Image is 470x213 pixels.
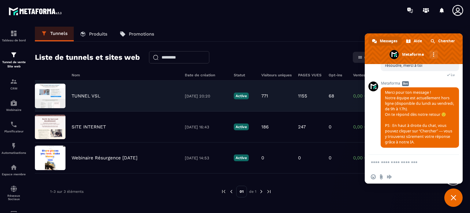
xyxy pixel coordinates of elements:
[298,93,307,99] p: 1155
[35,146,65,170] img: image
[2,173,26,176] p: Espace membre
[35,115,65,139] img: image
[249,189,256,194] p: de 1
[74,27,114,41] a: Produits
[329,124,331,130] p: 0
[185,156,228,160] p: [DATE] 14:53
[35,84,65,108] img: image
[10,121,17,128] img: scheduler
[430,51,438,59] div: Autres canaux
[329,73,347,77] h6: Opt-ins
[261,155,264,161] p: 0
[10,164,17,171] img: automations
[438,36,455,46] span: Chercher
[385,90,454,145] span: Merci pour ton message ! Notre équipe est actuellement hors ligne (disponible du lundi au vendred...
[72,93,100,99] p: TUNNEL VSL
[10,78,17,85] img: formation
[414,36,422,46] span: Aide
[185,94,228,98] p: [DATE] 20:20
[2,39,26,42] p: Tableau de bord
[2,116,26,138] a: schedulerschedulerPlanificateur
[402,36,426,46] div: Aide
[234,93,249,99] p: Active
[353,124,384,130] p: 0,00 €
[266,189,272,194] img: next
[2,159,26,181] a: automationsautomationsEspace membre
[2,87,26,90] p: CRM
[185,125,228,129] p: [DATE] 16:43
[2,60,26,69] p: Tunnel de vente Site web
[129,31,154,37] p: Promotions
[2,95,26,116] a: automationsautomationsWebinaire
[298,73,323,77] h6: PAGES VUES
[259,189,264,194] img: next
[50,31,68,36] p: Tunnels
[72,155,137,161] p: Webinaire Résurgence [DATE]
[10,142,17,150] img: automations
[2,151,26,154] p: Automatisations
[364,55,376,60] span: Carte
[2,73,26,95] a: formationformationCRM
[234,73,255,77] h6: Statut
[2,47,26,73] a: formationformationTunnel de vente Site web
[379,174,384,179] span: Envoyer un fichier
[261,124,269,130] p: 186
[234,154,249,161] p: Active
[2,138,26,159] a: automationsautomationsAutomatisations
[72,124,106,130] p: SITE INTERNET
[50,189,84,194] p: 1-3 sur 3 éléments
[89,31,107,37] p: Produits
[2,194,26,201] p: Réseaux Sociaux
[261,73,292,77] h6: Visiteurs uniques
[2,181,26,205] a: social-networksocial-networkRéseaux Sociaux
[221,189,226,194] img: prev
[261,93,268,99] p: 771
[72,73,179,77] h6: Nom
[298,124,306,130] p: 247
[368,36,402,46] div: Messages
[387,174,392,179] span: Message audio
[353,93,384,99] p: 0,00 €
[444,188,463,207] div: Fermer le chat
[35,27,74,41] a: Tunnels
[380,36,397,46] span: Messages
[353,155,384,161] p: 0,00 €
[371,174,376,179] span: Insérer un emoji
[381,81,459,86] span: Metaforma
[236,186,247,197] p: 01
[451,73,455,77] span: Lu
[9,6,64,17] img: logo
[2,130,26,133] p: Planificateur
[10,30,17,37] img: formation
[35,51,140,63] h2: Liste de tunnels et sites web
[234,124,249,130] p: Active
[185,73,228,77] h6: Date de création
[2,25,26,47] a: formationformationTableau de bord
[114,27,160,41] a: Promotions
[10,99,17,107] img: automations
[229,189,234,194] img: prev
[2,108,26,112] p: Webinaire
[402,81,409,86] span: Bot
[329,93,334,99] p: 68
[353,73,384,77] h6: Ventes
[371,160,443,165] textarea: Entrez votre message...
[10,51,17,59] img: formation
[298,155,301,161] p: 0
[329,155,331,161] p: 0
[427,36,459,46] div: Chercher
[10,185,17,192] img: social-network
[354,53,379,62] button: Carte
